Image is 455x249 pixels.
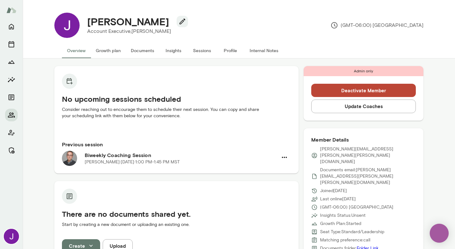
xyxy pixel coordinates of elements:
[54,13,80,38] img: Jocelyn Grodin
[320,167,416,186] p: Documents email: [PERSON_NAME][EMAIL_ADDRESS][PERSON_NAME][PERSON_NAME][DOMAIN_NAME]
[62,222,291,228] p: Start by creating a new document or uploading an existing one.
[5,126,18,139] button: Client app
[311,100,416,113] button: Update Coaches
[320,237,370,243] p: Matching preference: call
[320,146,416,165] p: [PERSON_NAME][EMAIL_ADDRESS][PERSON_NAME][PERSON_NAME][DOMAIN_NAME]
[320,221,361,227] p: Growth Plan: Started
[331,21,423,29] p: (GMT-06:00) [GEOGRAPHIC_DATA]
[188,43,216,58] button: Sessions
[4,229,19,244] img: Jocelyn Grodin
[6,4,16,16] img: Mento
[5,73,18,86] button: Insights
[320,188,347,194] p: Joined [DATE]
[311,84,416,97] button: Deactivate Member
[5,144,18,157] button: Manage
[320,204,393,210] p: (GMT-06:00) [GEOGRAPHIC_DATA]
[91,43,126,58] button: Growth plan
[216,43,245,58] button: Profile
[62,94,291,104] h5: No upcoming sessions scheduled
[62,106,291,119] p: Consider reaching out to encourage them to schedule their next session. You can copy and share yo...
[159,43,188,58] button: Insights
[320,229,384,235] p: Seat Type: Standard/Leadership
[320,212,366,219] p: Insights Status: Unsent
[62,43,91,58] button: Overview
[5,38,18,51] button: Sessions
[320,196,356,202] p: Last online [DATE]
[62,209,291,219] h5: There are no documents shared yet.
[87,15,169,27] h4: [PERSON_NAME]
[311,136,416,143] h6: Member Details
[87,27,183,35] p: Account Executive, [PERSON_NAME]
[62,141,291,148] h6: Previous session
[5,56,18,68] button: Growth Plan
[85,159,180,165] p: [PERSON_NAME] · [DATE] · 1:00 PM-1:45 PM MST
[5,109,18,121] button: Members
[5,91,18,104] button: Documents
[304,66,423,76] div: Admin only
[245,43,283,58] button: Internal Notes
[126,43,159,58] button: Documents
[85,151,278,159] h6: Biweekly Coaching Session
[5,20,18,33] button: Home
